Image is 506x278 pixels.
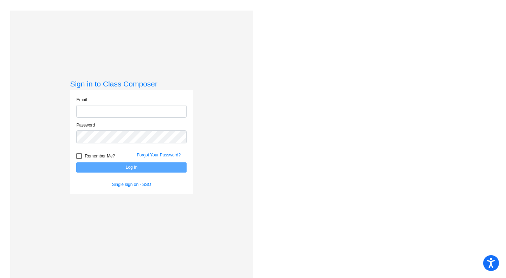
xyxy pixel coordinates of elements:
span: Remember Me? [85,152,115,160]
a: Single sign on - SSO [112,182,151,187]
button: Log In [76,162,187,173]
h3: Sign in to Class Composer [70,79,193,88]
label: Email [76,97,87,103]
a: Forgot Your Password? [137,153,181,157]
label: Password [76,122,95,128]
